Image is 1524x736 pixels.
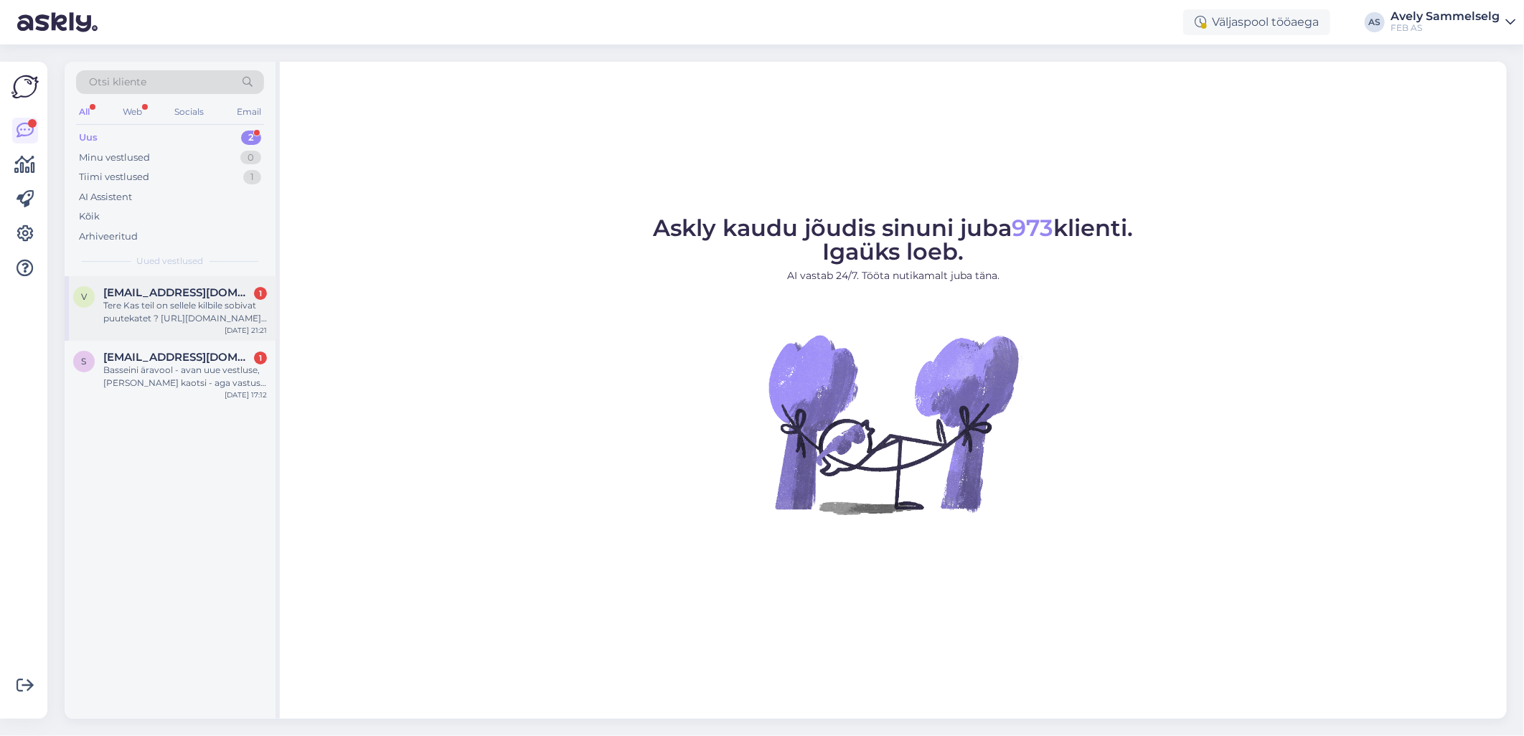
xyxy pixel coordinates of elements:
a: Avely SammelselgFEB AS [1391,11,1515,34]
div: AS [1365,12,1385,32]
p: AI vastab 24/7. Tööta nutikamalt juba täna. [654,268,1134,283]
span: s [82,356,87,367]
span: Askly kaudu jõudis sinuni juba klienti. Igaüks loeb. [654,214,1134,265]
div: 0 [240,151,261,165]
div: 1 [254,287,267,300]
span: virgo@wolx.energy [103,286,253,299]
span: Otsi kliente [89,75,146,90]
span: Uued vestlused [137,255,204,268]
span: v [81,291,87,302]
div: [DATE] 21:21 [225,325,267,336]
span: saade@saade.ee [103,351,253,364]
div: [DATE] 17:12 [225,390,267,400]
div: 2 [241,131,261,145]
div: Minu vestlused [79,151,150,165]
div: Avely Sammelselg [1391,11,1500,22]
img: No Chat active [764,295,1022,553]
div: Socials [171,103,207,121]
div: FEB AS [1391,22,1500,34]
div: 1 [243,170,261,184]
div: Väljaspool tööaega [1183,9,1330,35]
div: Arhiveeritud [79,230,138,244]
div: Tiimi vestlused [79,170,149,184]
div: Uus [79,131,98,145]
div: 1 [254,352,267,364]
div: Tere Kas teil on sellele kilbile sobivat puutekatet ? [URL][DOMAIN_NAME][PERSON_NAME] [103,299,267,325]
div: Web [120,103,145,121]
div: AI Assistent [79,190,132,204]
div: Basseini äravool - avan uue vestluse, [PERSON_NAME] kaotsi - aga vastus küsimusele on, et 110 mm ... [103,364,267,390]
div: Email [234,103,264,121]
div: All [76,103,93,121]
img: Askly Logo [11,73,39,100]
div: Kõik [79,209,100,224]
span: 973 [1012,214,1054,242]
